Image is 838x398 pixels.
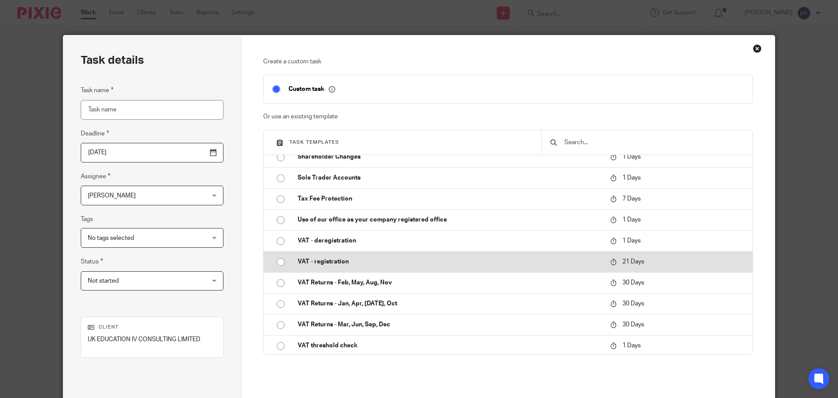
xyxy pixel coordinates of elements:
[298,341,601,350] p: VAT threshold check
[298,215,601,224] p: Use of our office as your company registered office
[81,256,103,266] label: Status
[81,143,223,163] input: Pick a date
[298,278,601,287] p: VAT Returns - Feb, May, Aug, Nov
[622,259,644,265] span: 21 Days
[81,128,109,138] label: Deadline
[81,171,110,181] label: Assignee
[622,301,644,307] span: 30 Days
[622,322,644,328] span: 30 Days
[563,138,744,147] input: Search...
[622,343,641,349] span: 1 Days
[298,236,601,245] p: VAT - deregistration
[622,175,641,181] span: 1 Days
[298,152,601,161] p: Shareholder Changes
[298,173,601,182] p: Sole Trader Accounts
[88,335,216,344] p: UK EDUCATION IV CONSULTING LIMITED
[622,154,641,160] span: 1 Days
[81,85,113,95] label: Task name
[88,278,119,284] span: Not started
[622,217,641,223] span: 1 Days
[288,85,335,93] p: Custom task
[263,57,753,66] p: Create a custom task
[298,257,601,266] p: VAT - registration
[81,100,223,120] input: Task name
[622,280,644,286] span: 30 Days
[81,215,93,224] label: Tags
[88,193,136,199] span: [PERSON_NAME]
[298,194,601,203] p: Tax Fee Protection
[298,299,601,308] p: VAT Returns - Jan, Apr, [DATE], Oct
[622,196,641,202] span: 7 Days
[88,235,134,241] span: No tags selected
[298,320,601,329] p: VAT Returns - Mar, Jun, Sep, Dec
[88,324,216,331] p: Client
[263,112,753,121] p: Or use an existing template
[81,53,144,68] h2: Task details
[289,140,339,145] span: Task templates
[753,44,762,53] div: Close this dialog window
[622,238,641,244] span: 1 Days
